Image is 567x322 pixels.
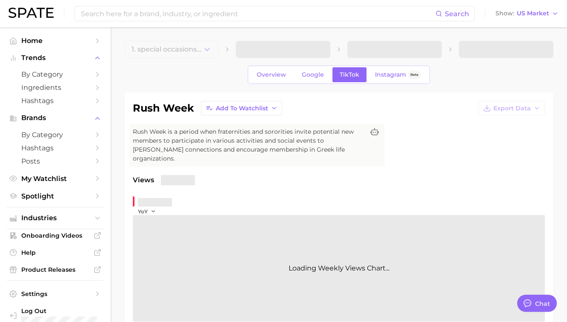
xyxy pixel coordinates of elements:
[138,208,156,215] button: YoY
[517,11,549,16] span: US Market
[21,214,89,222] span: Industries
[7,112,104,124] button: Brands
[132,46,203,53] span: 1. special occasions Choose Category
[21,249,89,256] span: Help
[138,208,148,215] span: YoY
[21,70,89,78] span: by Category
[495,11,514,16] span: Show
[478,101,545,115] button: Export Data
[302,71,324,78] span: Google
[249,67,293,82] a: Overview
[21,54,89,62] span: Trends
[257,71,286,78] span: Overview
[445,10,469,18] span: Search
[7,287,104,300] a: Settings
[21,97,89,105] span: Hashtags
[21,290,89,298] span: Settings
[493,105,531,112] span: Export Data
[21,307,114,315] span: Log Out
[7,263,104,276] a: Product Releases
[410,71,418,78] span: Beta
[7,172,104,185] a: My Watchlist
[21,157,89,165] span: Posts
[216,105,268,112] span: Add to Watchlist
[340,71,359,78] span: TikTok
[133,127,364,163] span: Rush Week is a period when fraternities and sororities invite potential new members to participat...
[7,128,104,141] a: by Category
[7,34,104,47] a: Home
[21,83,89,92] span: Ingredients
[7,190,104,203] a: Spotlight
[21,192,89,200] span: Spotlight
[7,141,104,155] a: Hashtags
[9,8,54,18] img: SPATE
[7,246,104,259] a: Help
[21,37,89,45] span: Home
[21,266,89,273] span: Product Releases
[21,114,89,122] span: Brands
[7,212,104,224] button: Industries
[493,8,561,19] button: ShowUS Market
[7,229,104,242] a: Onboarding Videos
[21,232,89,239] span: Onboarding Videos
[21,131,89,139] span: by Category
[80,6,435,21] input: Search here for a brand, industry, or ingredient
[375,71,406,78] span: Instagram
[295,67,331,82] a: Google
[368,67,428,82] a: InstagramBeta
[7,81,104,94] a: Ingredients
[133,215,545,322] div: Loading Weekly Views Chart...
[7,68,104,81] a: by Category
[7,94,104,107] a: Hashtags
[124,41,219,58] button: 1. special occasionsChoose Category
[7,52,104,64] button: Trends
[332,67,367,82] a: TikTok
[21,175,89,183] span: My Watchlist
[133,103,194,113] h1: rush week
[7,155,104,168] a: Posts
[21,144,89,152] span: Hashtags
[133,175,154,185] span: Views
[201,101,282,115] button: Add to Watchlist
